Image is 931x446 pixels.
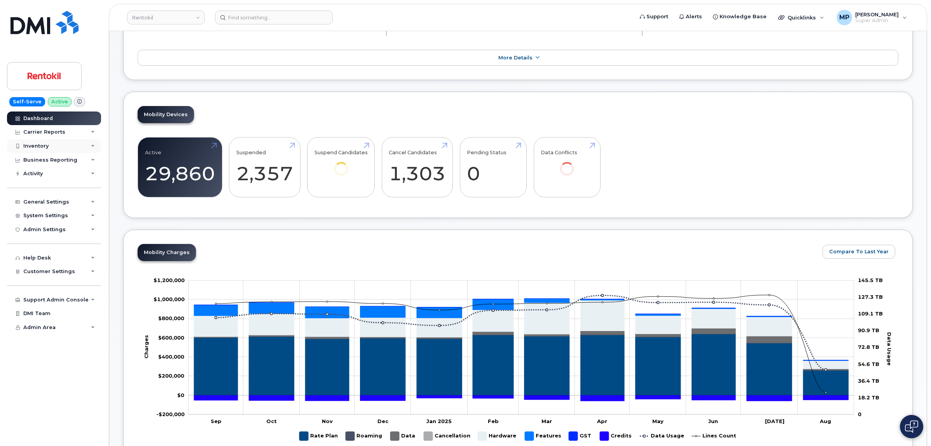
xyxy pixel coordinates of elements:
[158,373,184,379] g: $0
[541,142,593,186] a: Data Conflicts
[156,411,185,417] g: $0
[634,9,674,24] a: Support
[177,392,184,398] tspan: $0
[194,299,849,361] g: Features
[424,429,470,444] g: Cancellation
[194,299,849,361] g: GST
[858,394,879,401] tspan: 18.2 TB
[154,277,185,283] g: $0
[858,344,879,350] tspan: 72.8 TB
[194,334,849,371] g: Roaming
[858,311,883,317] tspan: 109.1 TB
[158,373,184,379] tspan: $200,000
[127,10,205,24] a: Rentokil
[156,411,185,417] tspan: -$200,000
[488,418,499,424] tspan: Feb
[640,429,684,444] g: Data Usage
[773,10,830,25] div: Quicklinks
[709,418,718,424] tspan: Jun
[707,9,772,24] a: Knowledge Base
[829,248,889,255] span: Compare To Last Year
[569,429,592,444] g: GST
[390,429,416,444] g: Data
[158,315,184,322] tspan: $800,000
[858,277,883,283] tspan: 145.5 TB
[478,429,517,444] g: Hardware
[138,244,196,261] a: Mobility Charges
[674,9,707,24] a: Alerts
[467,142,519,193] a: Pending Status 0
[498,55,533,61] span: More Details
[377,418,389,424] tspan: Dec
[692,429,736,444] g: Lines Count
[839,13,849,22] span: MP
[905,420,918,433] img: Open chat
[299,429,338,444] g: Rate Plan
[858,411,861,417] tspan: 0
[314,142,368,186] a: Suspend Candidates
[154,277,185,283] tspan: $1,200,000
[542,418,552,424] tspan: Mar
[823,245,895,259] button: Compare To Last Year
[765,418,784,424] tspan: [DATE]
[858,328,879,334] tspan: 90.9 TB
[158,354,184,360] g: $0
[887,332,893,366] tspan: Data Usage
[600,429,632,444] g: Credits
[194,328,849,370] g: Data
[211,418,222,424] tspan: Sep
[158,334,184,341] g: $0
[858,378,879,384] tspan: 36.4 TB
[158,354,184,360] tspan: $400,000
[154,296,185,303] tspan: $1,000,000
[831,10,912,25] div: Michael Partack
[158,315,184,322] g: $0
[145,142,215,193] a: Active 29,860
[788,14,816,21] span: Quicklinks
[525,429,561,444] g: Features
[686,13,702,21] span: Alerts
[299,429,736,444] g: Legend
[720,13,767,21] span: Knowledge Base
[427,418,452,424] tspan: Jan 2025
[346,429,383,444] g: Roaming
[855,11,899,17] span: [PERSON_NAME]
[652,418,664,424] tspan: May
[215,10,333,24] input: Find something...
[143,335,149,359] tspan: Charges
[855,17,899,24] span: Super Admin
[154,296,185,303] g: $0
[194,334,849,395] g: Rate Plan
[138,106,194,123] a: Mobility Devices
[820,418,831,424] tspan: Aug
[267,418,277,424] tspan: Oct
[858,294,883,300] tspan: 127.3 TB
[194,300,849,369] g: Hardware
[597,418,608,424] tspan: Apr
[158,334,184,341] tspan: $600,000
[858,361,879,367] tspan: 54.6 TB
[389,142,445,193] a: Cancel Candidates 1,303
[646,13,668,21] span: Support
[194,395,849,401] g: Credits
[236,142,293,193] a: Suspended 2,357
[322,418,333,424] tspan: Nov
